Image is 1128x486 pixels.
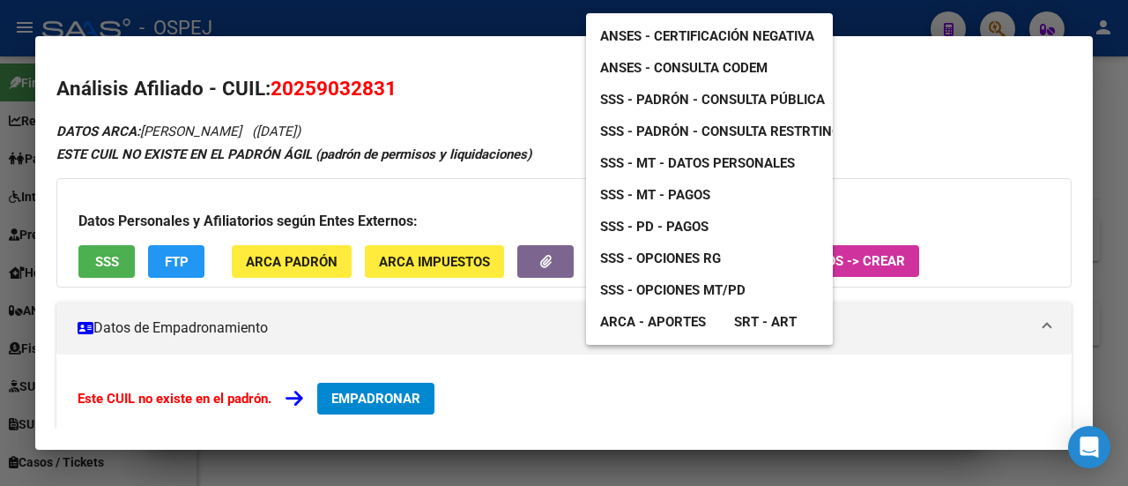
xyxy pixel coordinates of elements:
[586,84,839,116] a: SSS - Padrón - Consulta Pública
[586,179,724,211] a: SSS - MT - Pagos
[600,92,825,108] span: SSS - Padrón - Consulta Pública
[586,116,876,147] a: SSS - Padrón - Consulta Restrtingida
[586,147,809,179] a: SSS - MT - Datos Personales
[586,274,760,306] a: SSS - Opciones MT/PD
[586,306,720,338] a: ARCA - Aportes
[586,52,782,84] a: ANSES - Consulta CODEM
[600,282,746,298] span: SSS - Opciones MT/PD
[734,314,797,330] span: SRT - ART
[600,60,768,76] span: ANSES - Consulta CODEM
[600,314,706,330] span: ARCA - Aportes
[1068,426,1110,468] div: Open Intercom Messenger
[600,219,709,235] span: SSS - PD - Pagos
[600,123,862,139] span: SSS - Padrón - Consulta Restrtingida
[720,306,811,338] a: SRT - ART
[600,28,814,44] span: ANSES - Certificación Negativa
[600,155,795,171] span: SSS - MT - Datos Personales
[600,250,721,266] span: SSS - Opciones RG
[586,20,828,52] a: ANSES - Certificación Negativa
[586,211,723,243] a: SSS - PD - Pagos
[600,187,710,203] span: SSS - MT - Pagos
[586,243,735,274] a: SSS - Opciones RG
